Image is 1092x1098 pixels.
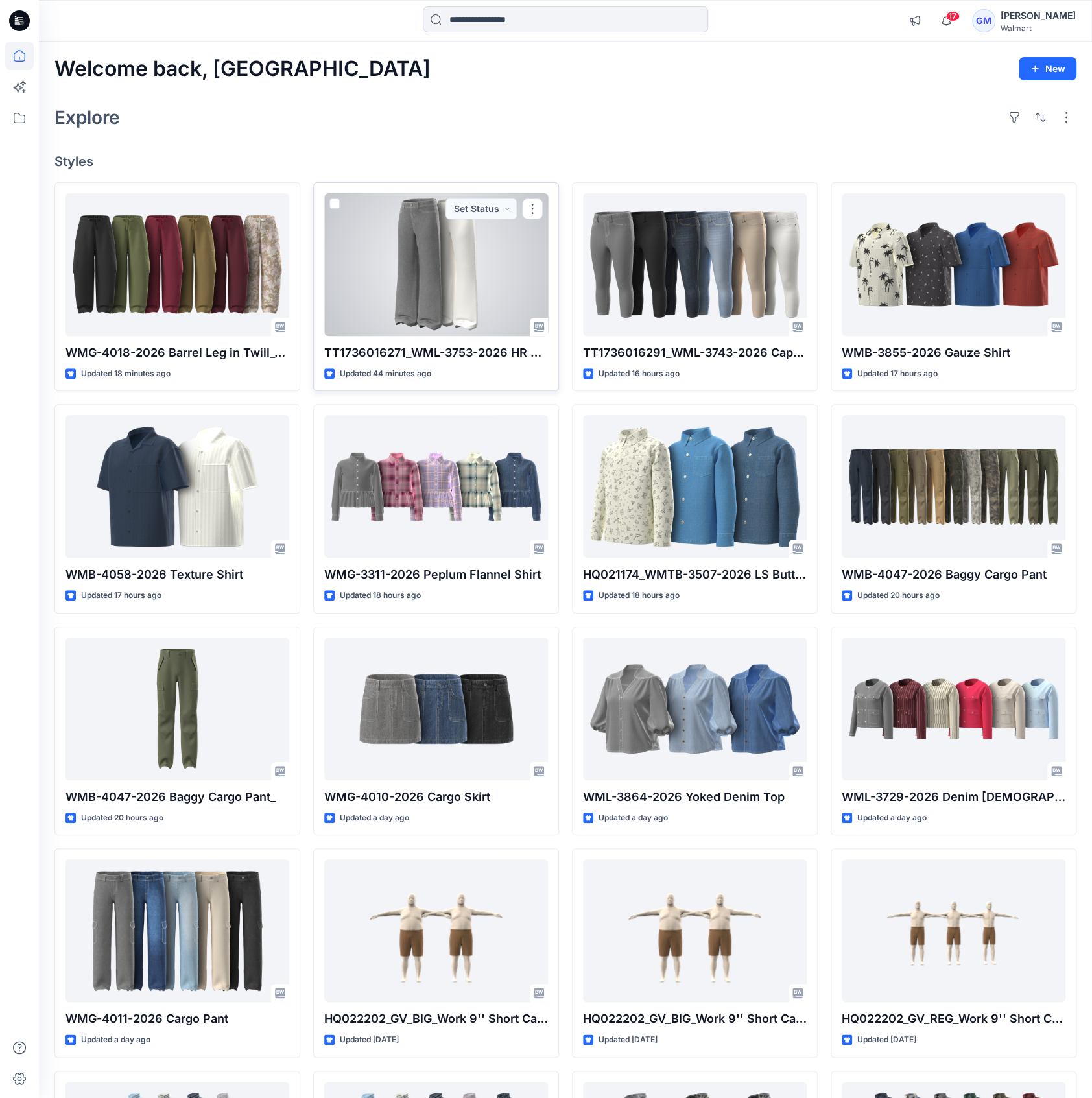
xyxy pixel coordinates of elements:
[65,193,289,336] a: WMG-4018-2026 Barrel Leg in Twill_Opt 2
[842,193,1065,336] a: WMB-3855-2026 Gauze Shirt
[65,788,289,806] p: WMB-4047-2026 Baggy Cargo Pant_
[599,811,668,825] p: Updated a day ago
[583,193,807,336] a: TT1736016291_WML-3743-2026 Capri Jegging - Inseam 21”
[842,788,1065,806] p: WML-3729-2026 Denim [DEMOGRAPHIC_DATA]-Like Jacket
[599,1033,658,1047] p: Updated [DATE]
[583,788,807,806] p: WML-3864-2026 Yoked Denim Top
[583,344,807,362] p: TT1736016291_WML-3743-2026 Capri Jegging - Inseam 21”
[842,566,1065,584] p: WMB-4047-2026 Baggy Cargo Pant
[842,415,1065,558] a: WMB-4047-2026 Baggy Cargo Pant
[1001,23,1076,33] div: Walmart
[340,589,421,603] p: Updated 18 hours ago
[65,344,289,362] p: WMG-4018-2026 Barrel Leg in Twill_Opt 2
[857,589,940,603] p: Updated 20 hours ago
[842,1010,1065,1028] p: HQ022202_GV_REG_Work 9'' Short Canvas Hanging
[340,1033,399,1047] p: Updated [DATE]
[857,367,938,381] p: Updated 17 hours ago
[81,589,161,603] p: Updated 17 hours ago
[54,107,120,128] h2: Explore
[857,811,927,825] p: Updated a day ago
[1019,57,1076,80] button: New
[583,415,807,558] a: HQ021174_WMTB-3507-2026 LS Button Down Denim Shirt
[842,344,1065,362] p: WMB-3855-2026 Gauze Shirt
[324,566,548,584] p: WMG-3311-2026 Peplum Flannel Shirt
[81,367,171,381] p: Updated 18 minutes ago
[54,57,431,81] h2: Welcome back, [GEOGRAPHIC_DATA]
[583,859,807,1002] a: HQ022202_GV_BIG_Work 9'' Short Canvas Hanging
[857,1033,916,1047] p: Updated [DATE]
[81,1033,150,1047] p: Updated a day ago
[340,367,431,381] p: Updated 44 minutes ago
[599,367,680,381] p: Updated 16 hours ago
[65,566,289,584] p: WMB-4058-2026 Texture Shirt
[340,811,409,825] p: Updated a day ago
[1001,8,1076,23] div: [PERSON_NAME]
[65,1010,289,1028] p: WMG-4011-2026 Cargo Pant
[81,811,163,825] p: Updated 20 hours ago
[599,589,680,603] p: Updated 18 hours ago
[583,638,807,780] a: WML-3864-2026 Yoked Denim Top
[324,415,548,558] a: WMG-3311-2026 Peplum Flannel Shirt
[54,154,1076,169] h4: Styles
[65,859,289,1002] a: WMG-4011-2026 Cargo Pant
[324,788,548,806] p: WMG-4010-2026 Cargo Skirt
[842,638,1065,780] a: WML-3729-2026 Denim Lady-Like Jacket
[972,9,995,32] div: GM
[324,344,548,362] p: TT1736016271_WML-3753-2026 HR 5 Pocket Wide Leg - Inseam 30
[324,1010,548,1028] p: HQ022202_GV_BIG_Work 9'' Short Canvas Hanging
[583,1010,807,1028] p: HQ022202_GV_BIG_Work 9'' Short Canvas Hanging
[324,638,548,780] a: WMG-4010-2026 Cargo Skirt
[583,566,807,584] p: HQ021174_WMTB-3507-2026 LS Button Down Denim Shirt
[842,859,1065,1002] a: HQ022202_GV_REG_Work 9'' Short Canvas Hanging
[65,415,289,558] a: WMB-4058-2026 Texture Shirt
[65,638,289,780] a: WMB-4047-2026 Baggy Cargo Pant_
[324,859,548,1002] a: HQ022202_GV_BIG_Work 9'' Short Canvas Hanging
[945,11,960,21] span: 17
[324,193,548,336] a: TT1736016271_WML-3753-2026 HR 5 Pocket Wide Leg - Inseam 30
